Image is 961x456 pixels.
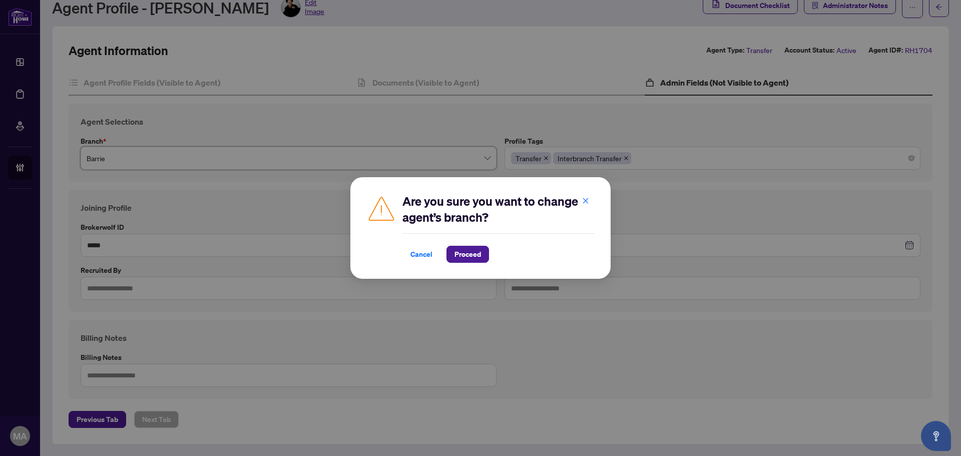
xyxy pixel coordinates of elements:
h2: Are you sure you want to change agent’s branch? [402,193,595,225]
span: Cancel [410,246,432,262]
img: Caution Img [366,193,396,223]
button: Proceed [446,246,489,263]
span: close [582,197,589,204]
button: Cancel [402,246,440,263]
button: Open asap [921,421,951,451]
span: Proceed [454,246,481,262]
